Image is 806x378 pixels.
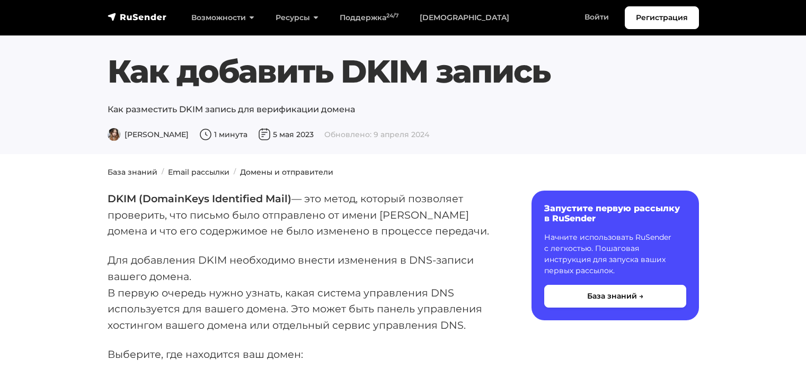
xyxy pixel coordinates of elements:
[265,7,329,29] a: Ресурсы
[409,7,520,29] a: [DEMOGRAPHIC_DATA]
[108,192,291,205] strong: DKIM (DomainKeys Identified Mail)
[181,7,265,29] a: Возможности
[108,103,699,116] p: Как разместить DKIM запись для верификации домена
[108,252,498,334] p: Для добавления DKIM необходимо внести изменения в DNS-записи вашего домена. В первую очередь нужн...
[532,191,699,320] a: Запустите первую рассылку в RuSender Начните использовать RuSender с легкостью. Пошаговая инструк...
[108,52,699,91] h1: Как добавить DKIM запись
[199,130,247,139] span: 1 минута
[324,130,429,139] span: Обновлено: 9 апреля 2024
[101,167,705,178] nav: breadcrumb
[108,130,189,139] span: [PERSON_NAME]
[544,232,686,276] p: Начните использовать RuSender с легкостью. Пошаговая инструкция для запуска ваших первых рассылок.
[544,203,686,223] h6: Запустите первую рассылку в RuSender
[108,167,157,177] a: База знаний
[108,346,498,363] p: Выберите, где находится ваш домен:
[258,130,314,139] span: 5 мая 2023
[544,285,686,308] button: База знаний →
[329,7,409,29] a: Поддержка24/7
[168,167,229,177] a: Email рассылки
[386,12,398,19] sup: 24/7
[199,128,212,141] img: Время чтения
[574,6,619,28] a: Войти
[108,12,167,22] img: RuSender
[258,128,271,141] img: Дата публикации
[625,6,699,29] a: Регистрация
[108,191,498,239] p: — это метод, который позволяет проверить, что письмо было отправлено от имени [PERSON_NAME] домен...
[240,167,333,177] a: Домены и отправители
